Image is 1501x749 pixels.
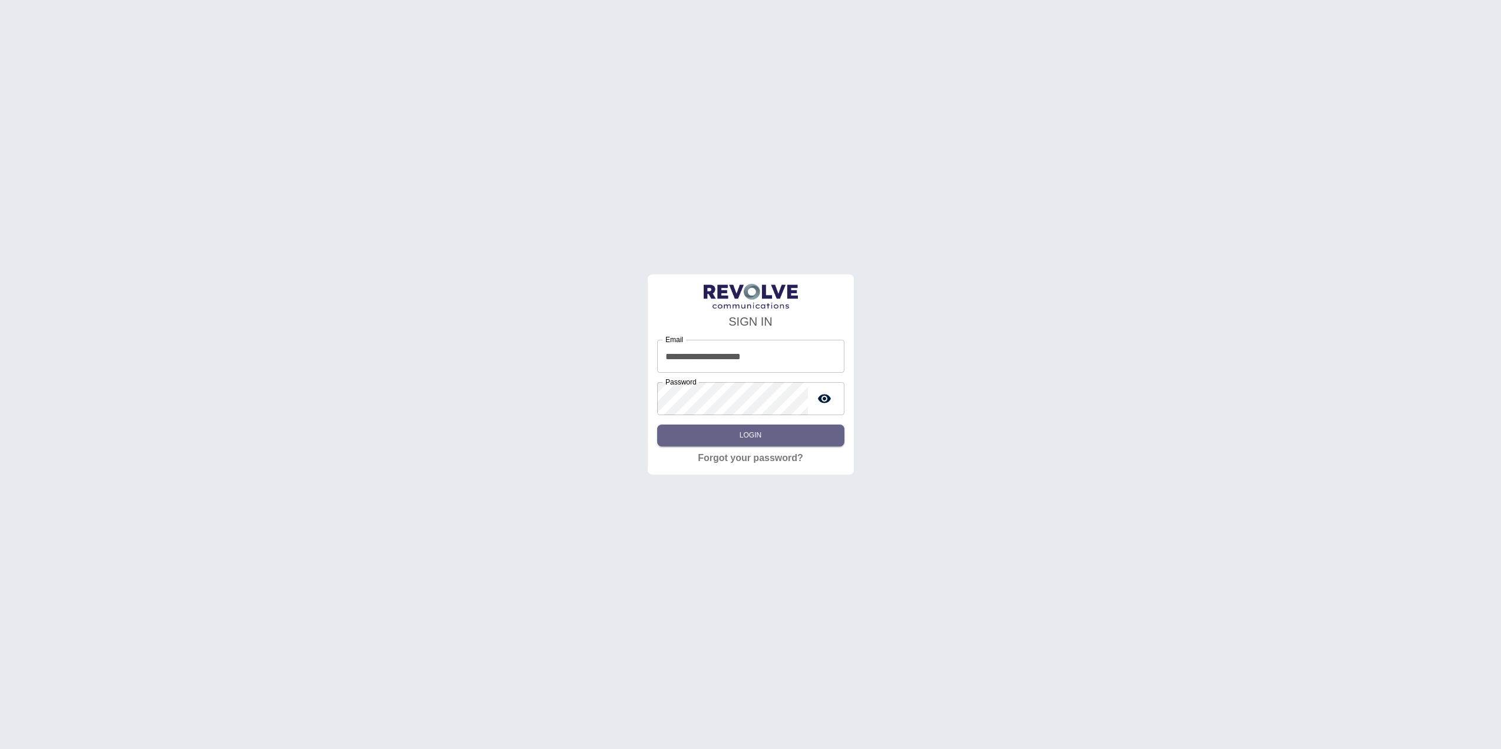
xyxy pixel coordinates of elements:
[813,387,836,410] button: toggle password visibility
[704,284,798,309] img: LogoText
[665,334,683,344] label: Email
[657,313,844,330] h4: SIGN IN
[657,425,844,446] button: Login
[665,377,697,387] label: Password
[698,451,803,465] a: Forgot your password?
